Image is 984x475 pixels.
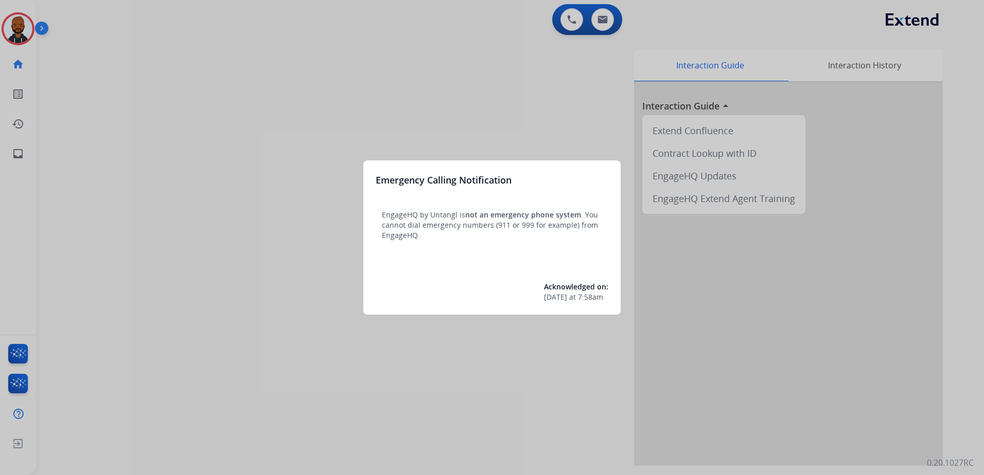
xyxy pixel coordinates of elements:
[544,292,567,302] span: [DATE]
[376,173,512,187] h3: Emergency Calling Notification
[544,282,608,291] span: Acknowledged on:
[544,292,608,302] div: at
[927,456,974,469] p: 0.20.1027RC
[465,210,581,220] span: not an emergency phone system
[382,210,602,241] p: EngageHQ by Untangl is . You cannot dial emergency numbers (911 or 999 for example) from EngageHQ.
[578,292,603,302] span: 7:58am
